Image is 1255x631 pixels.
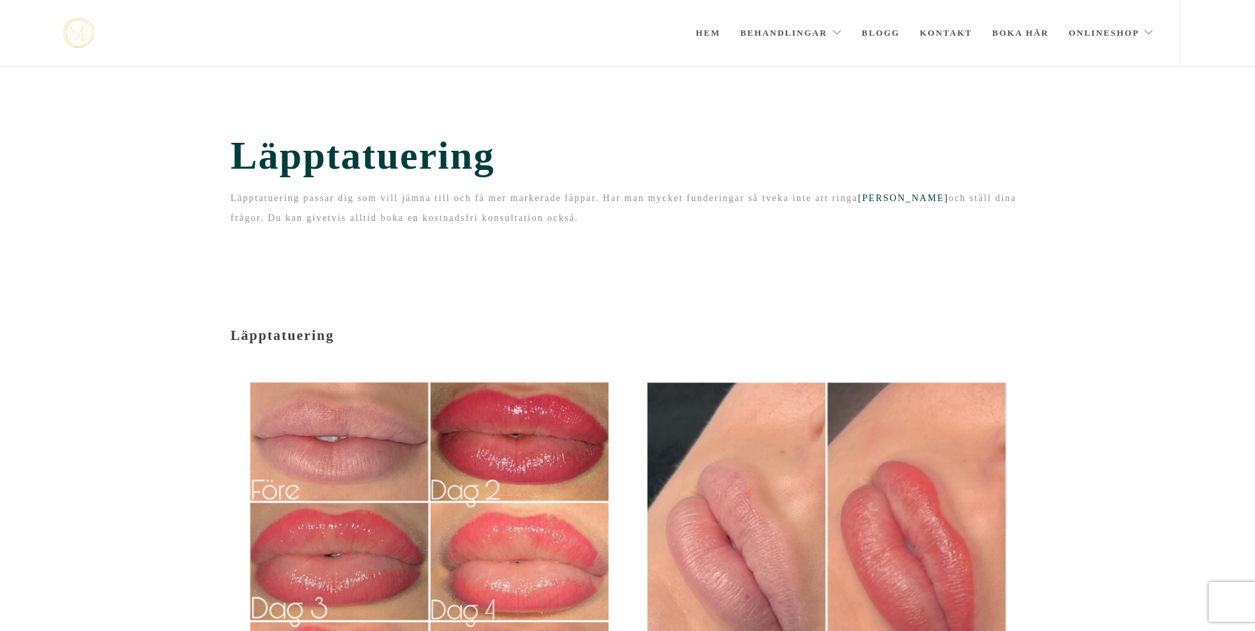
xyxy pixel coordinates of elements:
[231,133,1025,179] span: Läpptatuering
[231,189,1025,228] p: Läpptatuering passar dig som vill jämna till och få mer markerade läppar. Har man mycket funderin...
[63,19,94,48] img: mjstudio
[63,19,94,48] a: mjstudio mjstudio mjstudio
[858,193,949,203] a: [PERSON_NAME]
[231,327,335,343] span: Läpptatuering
